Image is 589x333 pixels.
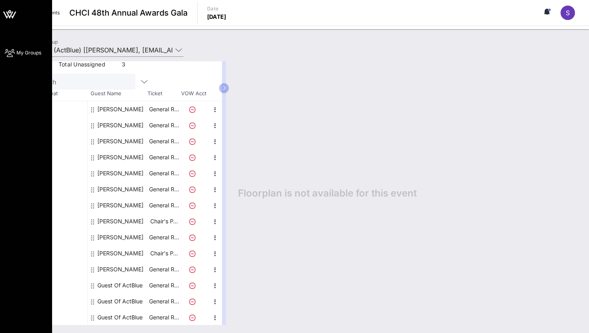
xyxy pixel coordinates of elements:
div: - [27,309,87,325]
p: Chair's P… [148,245,180,261]
span: VOW Acct [180,90,208,98]
p: General R… [148,149,180,165]
div: Guest Of ActBlue [97,277,143,293]
p: General R… [148,197,180,213]
div: Samuel Vilchez Santiago [97,261,143,277]
div: - [27,181,87,197]
div: - [27,261,87,277]
div: 3 [122,60,128,70]
div: - [27,133,87,149]
p: General R… [148,133,180,149]
div: Enzo Montoya [97,165,143,181]
p: Chair's P… [148,213,180,229]
div: Total Unassigned [58,60,119,70]
p: [DATE] [207,13,226,21]
a: My Groups [5,48,41,58]
div: - [27,101,87,117]
span: Ticket [147,90,180,98]
div: - [27,149,87,165]
div: Candace King [97,133,143,149]
p: General R… [148,101,180,117]
div: Guest Of ActBlue [97,309,143,325]
p: Date [207,5,226,13]
div: - [27,245,87,261]
span: Table, Seat [27,90,87,98]
div: Lorena Martinez [97,213,143,229]
div: - [27,293,87,309]
div: - [27,197,87,213]
span: S [566,9,570,17]
p: General R… [148,165,180,181]
div: Nate Romero [97,229,143,245]
p: General R… [148,277,180,293]
span: CHCI 48th Annual Awards Gala [69,7,188,19]
span: Floorplan is not available for this event [238,187,417,199]
div: Regina Wallace-Jones [97,245,143,261]
span: My Groups [16,49,41,56]
div: Barak Banta [97,117,143,133]
span: Guest Name [87,90,147,98]
div: - [27,229,87,245]
p: General R… [148,261,180,277]
p: General R… [148,117,180,133]
div: Daniel Black [97,149,143,165]
div: Jason Wong [97,181,143,197]
div: - [27,165,87,181]
div: Jeovanny Quintanilla [97,197,143,213]
p: General R… [148,293,180,309]
div: Amelia Amell [97,101,143,117]
p: General R… [148,181,180,197]
p: General R… [148,309,180,325]
p: General R… [148,229,180,245]
div: - [27,213,87,229]
div: - [27,117,87,133]
div: S [561,6,575,20]
div: - [27,277,87,293]
div: Guest Of ActBlue [97,293,143,309]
